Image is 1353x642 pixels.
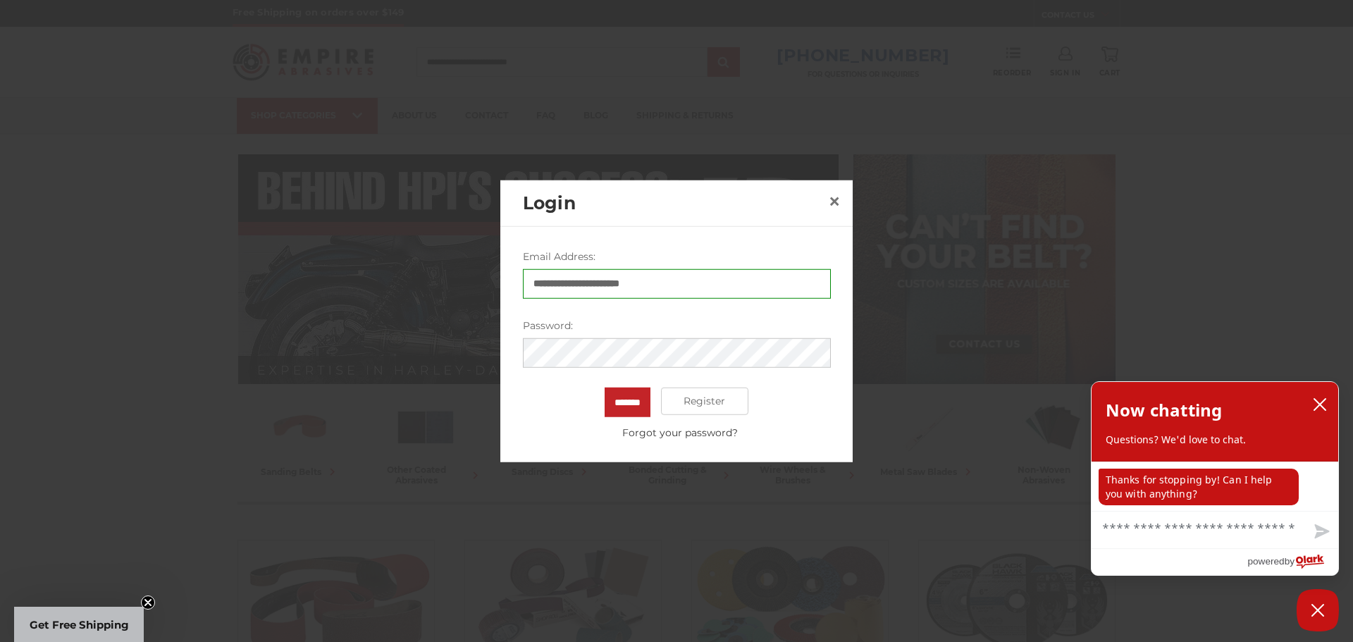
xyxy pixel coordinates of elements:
[30,618,129,631] span: Get Free Shipping
[1091,381,1339,576] div: olark chatbox
[1247,553,1284,570] span: powered
[523,249,831,264] label: Email Address:
[1106,396,1222,424] h2: Now chatting
[530,425,830,440] a: Forgot your password?
[823,190,846,213] a: Close
[14,607,144,642] div: Get Free ShippingClose teaser
[523,318,831,333] label: Password:
[1106,433,1324,447] p: Questions? We'd love to chat.
[523,190,823,216] h2: Login
[141,595,155,610] button: Close teaser
[1303,516,1338,548] button: Send message
[828,187,841,215] span: ×
[1285,553,1295,570] span: by
[1099,469,1299,505] p: Thanks for stopping by! Can I help you with anything?
[1092,462,1338,511] div: chat
[1247,549,1338,575] a: Powered by Olark
[661,387,749,415] a: Register
[1297,589,1339,631] button: Close Chatbox
[1309,394,1331,415] button: close chatbox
